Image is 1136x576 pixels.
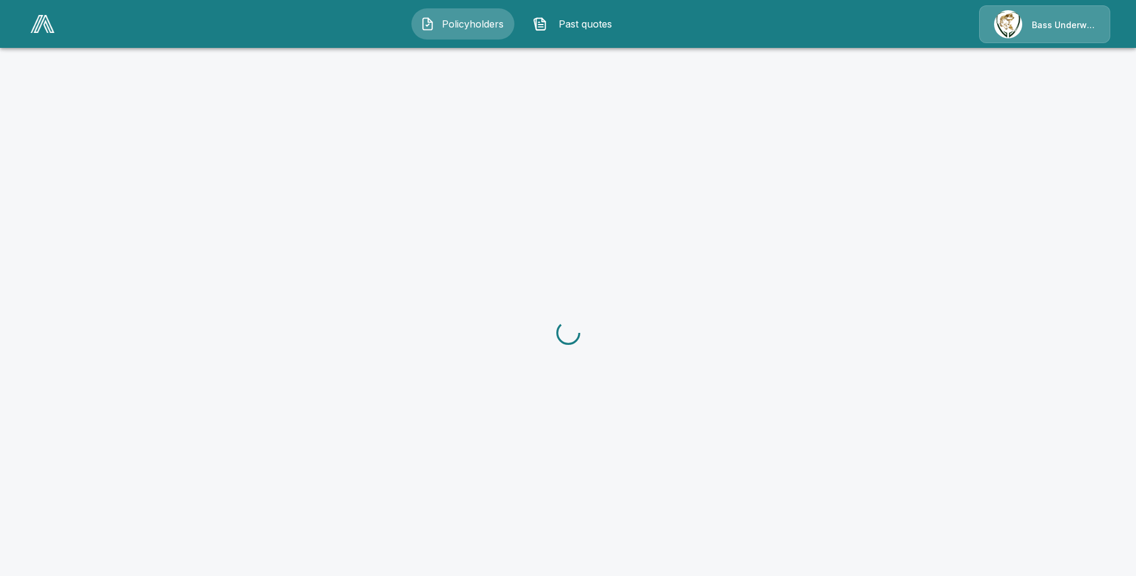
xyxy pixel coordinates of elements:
[1032,19,1095,31] p: Bass Underwriters
[31,15,54,33] img: AA Logo
[440,17,505,31] span: Policyholders
[979,5,1110,43] a: Agency IconBass Underwriters
[552,17,618,31] span: Past quotes
[533,17,547,31] img: Past quotes Icon
[411,8,514,40] button: Policyholders IconPolicyholders
[994,10,1022,38] img: Agency Icon
[524,8,627,40] button: Past quotes IconPast quotes
[420,17,435,31] img: Policyholders Icon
